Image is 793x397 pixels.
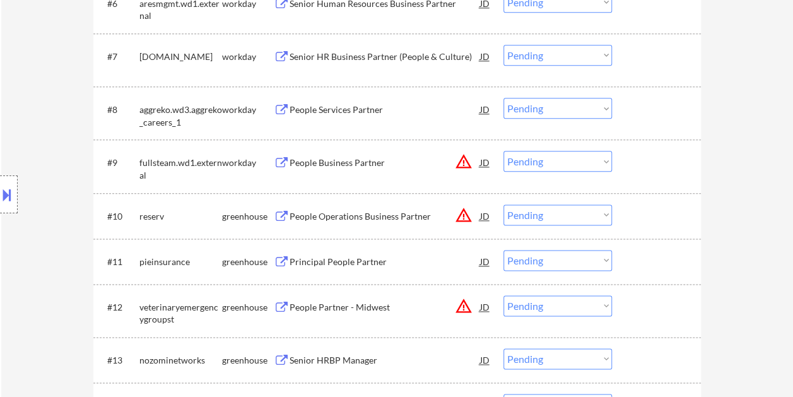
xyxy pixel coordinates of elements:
div: JD [479,295,491,318]
div: JD [479,204,491,227]
div: JD [479,151,491,174]
div: People Business Partner [290,157,480,169]
button: warning_amber [455,297,473,315]
div: JD [479,348,491,371]
div: JD [479,98,491,121]
div: workday [222,104,274,116]
div: JD [479,250,491,273]
div: JD [479,45,491,68]
div: #13 [107,354,129,367]
div: greenhouse [222,256,274,268]
div: People Services Partner [290,104,480,116]
div: Senior HRBP Manager [290,354,480,367]
div: [DOMAIN_NAME] [139,50,222,63]
button: warning_amber [455,153,473,170]
div: greenhouse [222,210,274,223]
div: greenhouse [222,354,274,367]
div: Senior HR Business Partner (People & Culture) [290,50,480,63]
button: warning_amber [455,206,473,224]
div: veterinaryemergencygroupst [139,301,222,326]
div: People Operations Business Partner [290,210,480,223]
div: People Partner - Midwest [290,301,480,314]
div: #7 [107,50,129,63]
div: workday [222,50,274,63]
div: nozominetworks [139,354,222,367]
div: Principal People Partner [290,256,480,268]
div: workday [222,157,274,169]
div: greenhouse [222,301,274,314]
